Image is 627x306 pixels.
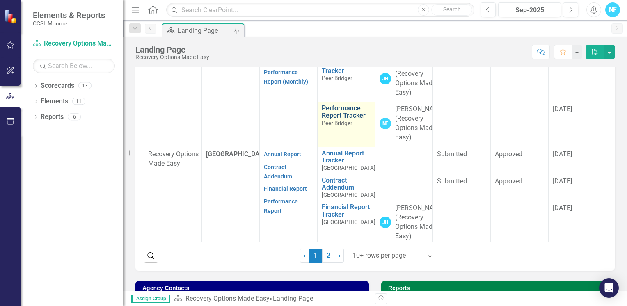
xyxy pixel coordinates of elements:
[206,150,269,158] span: [GEOGRAPHIC_DATA]
[72,98,85,105] div: 11
[142,285,365,291] h3: Agency Contacts
[380,118,391,129] div: NF
[605,2,620,17] button: NF
[264,198,298,214] a: Performance Report
[264,151,301,158] a: Annual Report
[395,105,444,142] div: [PERSON_NAME] (Recovery Options Made Easy)
[380,217,391,228] div: JH
[309,249,322,263] span: 1
[317,201,375,246] td: Double-Click to Edit Right Click for Context Menu
[41,81,74,91] a: Scorecards
[33,10,105,20] span: Elements & Reports
[433,57,491,102] td: Double-Click to Edit
[491,147,549,174] td: Double-Click to Edit
[491,102,549,147] td: Double-Click to Edit
[33,20,105,27] small: CCSI: Monroe
[68,113,81,120] div: 6
[437,150,467,158] span: Submitted
[322,75,352,81] span: Peer Bridger
[322,203,375,218] a: Financial Report Tracker
[437,177,467,185] span: Submitted
[4,9,18,24] img: ClearPoint Strategy
[322,120,352,126] span: Peer Bridger
[491,57,549,102] td: Double-Click to Edit
[135,54,209,60] div: Recovery Options Made Easy
[135,45,209,54] div: Landing Page
[322,249,335,263] a: 2
[264,185,307,192] a: Financial Report
[501,5,558,15] div: Sep-2025
[322,60,371,74] a: Financial Report Tracker
[273,295,313,302] div: Landing Page
[395,60,444,97] div: [PERSON_NAME] (Recovery Options Made Easy)
[498,2,561,17] button: Sep-2025
[553,105,572,113] span: [DATE]
[433,102,491,147] td: Double-Click to Edit
[599,278,619,298] div: Open Intercom Messenger
[491,174,549,201] td: Double-Click to Edit
[322,150,375,164] a: Annual Report Tracker
[41,112,64,122] a: Reports
[264,69,308,85] a: Performance Report (Monthly)
[185,295,270,302] a: Recovery Options Made Easy
[148,150,197,169] p: Recovery Options Made Easy
[553,177,572,185] span: [DATE]
[433,174,491,201] td: Double-Click to Edit
[443,6,461,13] span: Search
[33,39,115,48] a: Recovery Options Made Easy
[317,174,375,201] td: Double-Click to Edit Right Click for Context Menu
[78,82,92,89] div: 13
[322,177,375,191] a: Contract Addendum
[388,285,611,291] h3: Reports
[433,147,491,174] td: Double-Click to Edit
[380,73,391,84] div: JH
[178,25,232,36] div: Landing Page
[553,204,572,212] span: [DATE]
[317,147,375,174] td: Double-Click to Edit Right Click for Context Menu
[131,295,170,303] span: Assign Group
[317,57,375,102] td: Double-Click to Edit Right Click for Context Menu
[431,4,472,16] button: Search
[33,59,115,73] input: Search Below...
[395,203,444,241] div: [PERSON_NAME] (Recovery Options Made Easy)
[495,150,522,158] span: Approved
[553,150,572,158] span: [DATE]
[433,201,491,246] td: Double-Click to Edit
[339,251,341,259] span: ›
[41,97,68,106] a: Elements
[322,164,375,171] span: [GEOGRAPHIC_DATA]
[322,219,375,225] span: [GEOGRAPHIC_DATA]
[264,164,292,180] a: Contract Addendum
[304,251,306,259] span: ‹
[317,102,375,147] td: Double-Click to Edit Right Click for Context Menu
[495,177,522,185] span: Approved
[174,294,369,304] div: »
[322,192,375,198] span: [GEOGRAPHIC_DATA]
[322,105,371,119] a: Performance Report Tracker
[491,201,549,246] td: Double-Click to Edit
[166,3,474,17] input: Search ClearPoint...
